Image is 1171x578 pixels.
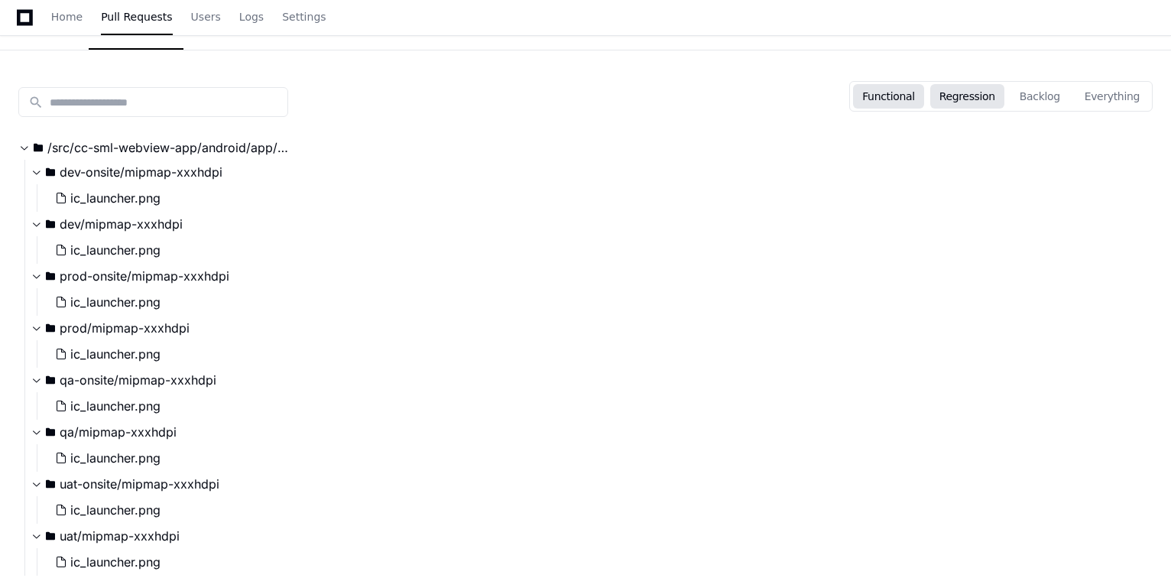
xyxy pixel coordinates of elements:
[60,527,180,545] span: uat/mipmap-xxxhdpi
[60,267,229,285] span: prod-onsite/mipmap-xxxhdpi
[70,397,161,415] span: ic_launcher.png
[46,475,55,493] svg: Directory
[70,345,161,363] span: ic_launcher.png
[47,138,288,157] span: /src/cc-sml-webview-app/android/app/src/main/res
[60,371,216,389] span: qa-onsite/mipmap-xxxhdpi
[31,368,288,392] button: qa-onsite/mipmap-xxxhdpi
[51,12,83,21] span: Home
[31,524,288,548] button: uat/mipmap-xxxhdpi
[46,371,55,389] svg: Directory
[46,267,55,285] svg: Directory
[46,423,55,441] svg: Directory
[60,215,183,233] span: dev/mipmap-xxxhdpi
[70,241,161,259] span: ic_launcher.png
[49,340,279,368] button: ic_launcher.png
[930,84,1004,109] button: Regression
[70,449,161,467] span: ic_launcher.png
[34,138,43,157] svg: Directory
[49,392,279,420] button: ic_launcher.png
[1075,84,1149,109] button: Everything
[28,95,44,110] mat-icon: search
[282,12,326,21] span: Settings
[60,475,219,493] span: uat-onsite/mipmap-xxxhdpi
[60,319,190,337] span: prod/mipmap-xxxhdpi
[239,12,264,21] span: Logs
[70,553,161,571] span: ic_launcher.png
[46,319,55,337] svg: Directory
[60,423,177,441] span: qa/mipmap-xxxhdpi
[49,444,279,472] button: ic_launcher.png
[1010,84,1069,109] button: Backlog
[60,163,222,181] span: dev-onsite/mipmap-xxxhdpi
[31,212,288,236] button: dev/mipmap-xxxhdpi
[31,160,288,184] button: dev-onsite/mipmap-xxxhdpi
[49,184,279,212] button: ic_launcher.png
[49,288,279,316] button: ic_launcher.png
[18,135,288,160] button: /src/cc-sml-webview-app/android/app/src/main/res
[70,293,161,311] span: ic_launcher.png
[46,527,55,545] svg: Directory
[49,548,279,576] button: ic_launcher.png
[46,215,55,233] svg: Directory
[31,472,288,496] button: uat-onsite/mipmap-xxxhdpi
[853,84,924,109] button: Functional
[49,236,279,264] button: ic_launcher.png
[70,501,161,519] span: ic_launcher.png
[31,420,288,444] button: qa/mipmap-xxxhdpi
[70,189,161,207] span: ic_launcher.png
[31,316,288,340] button: prod/mipmap-xxxhdpi
[191,12,221,21] span: Users
[49,496,279,524] button: ic_launcher.png
[101,12,172,21] span: Pull Requests
[31,264,288,288] button: prod-onsite/mipmap-xxxhdpi
[46,163,55,181] svg: Directory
